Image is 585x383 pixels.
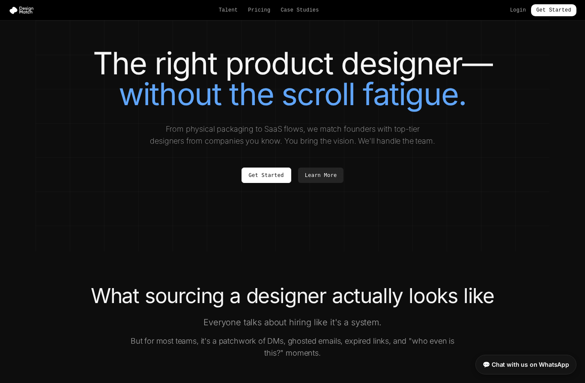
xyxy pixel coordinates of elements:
[53,48,532,109] h1: The right product designer—
[475,355,576,374] a: 💬 Chat with us on WhatsApp
[149,123,436,147] p: From physical packaging to SaaS flows, we match founders with top-tier designers from companies y...
[9,6,38,15] img: Design Match
[128,316,457,328] p: Everyone talks about hiring like it's a system.
[242,168,291,183] a: Get Started
[248,7,270,14] a: Pricing
[119,75,466,112] span: without the scroll fatigue.
[281,7,319,14] a: Case Studies
[53,286,532,306] h2: What sourcing a designer actually looks like
[510,7,526,14] a: Login
[128,335,457,359] p: But for most teams, it's a patchwork of DMs, ghosted emails, expired links, and "who even is this...
[298,168,344,183] a: Learn More
[219,7,238,14] a: Talent
[531,4,576,16] a: Get Started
